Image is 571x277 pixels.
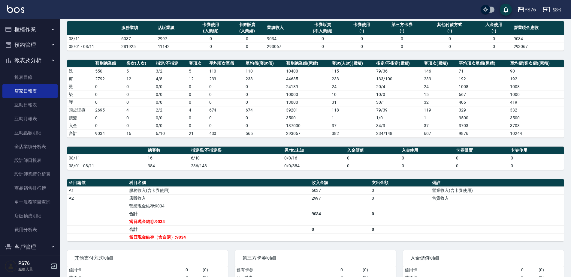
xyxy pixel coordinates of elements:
td: 10 / 0 [375,91,422,98]
td: 119 [422,106,457,114]
td: 10244 [509,130,564,137]
div: 卡券使用 [345,22,378,28]
a: 店家日報表 [2,84,58,98]
td: 0 [187,98,207,106]
th: 客項次 [187,60,207,67]
td: 233 [244,75,285,83]
td: 3500 [509,114,564,122]
td: 0 [302,43,343,50]
td: 接髮 [67,114,94,122]
button: PS76 [515,4,538,16]
td: 2997 [156,35,193,43]
span: 其他支付方式明細 [74,255,221,261]
th: 卡券販賣 [455,147,509,154]
td: 332 [509,106,564,114]
td: 營業收入(含卡券使用) [431,186,564,194]
button: 櫃檯作業 [2,22,58,37]
td: 0 [125,83,154,91]
a: 互助點數明細 [2,126,58,140]
button: 登出 [541,4,564,15]
td: 1000 [509,91,564,98]
td: 118 [330,106,374,114]
th: 平均項次單價(累積) [457,60,509,67]
a: 全店業績分析表 [2,140,58,153]
td: 9034 [310,210,370,218]
td: 0 [346,162,400,170]
td: 0 [94,122,125,130]
td: 607 [422,130,457,137]
td: 9034 [94,130,125,137]
td: 5 [125,67,154,75]
a: 店販抽成明細 [2,209,58,223]
td: 0 [208,91,244,98]
td: 0 [370,225,431,233]
td: 10 [330,91,374,98]
th: 科目編號 [67,179,128,187]
td: 合計 [128,210,310,218]
th: 客次(人次)(累積) [330,60,374,67]
td: 售貨收入 [431,194,564,202]
th: 營業現金應收 [512,21,564,35]
td: 0 [380,35,424,43]
th: 指定/不指定(累積) [375,60,422,67]
td: 0 [187,114,207,122]
td: 44635 [285,75,331,83]
td: 0 [208,83,244,91]
table: a dense table [67,60,564,138]
td: 550 [94,67,125,75]
td: 0 [302,35,343,43]
td: 1 [330,114,374,122]
td: 洗 [67,67,94,75]
td: 08/01 - 08/11 [67,162,146,170]
a: 互助日報表 [2,98,58,112]
td: 6037 [120,35,156,43]
button: save [500,4,512,16]
div: (不入業績) [303,28,342,34]
td: 32 [422,98,457,106]
td: 137000 [285,122,331,130]
td: 133 / 100 [375,75,422,83]
td: 0 [339,266,361,274]
td: 0/0/384 [283,162,346,170]
img: Logo [7,5,24,13]
td: 419 [509,98,564,106]
td: 16 [146,154,189,162]
td: 0 [346,154,400,162]
div: (-) [425,28,474,34]
td: 10000 [285,91,331,98]
div: 其他付款方式 [425,22,474,28]
th: 指定客/不指定客 [189,147,283,154]
td: 營業現金結存:9034 [128,202,310,210]
td: 90 [509,67,564,75]
td: 233 [208,75,244,83]
td: 0 [476,35,512,43]
button: 預約管理 [2,37,58,53]
div: (-) [381,28,422,34]
td: 剪 [67,75,94,83]
td: 舊有卡券 [235,266,339,274]
td: 2695 [94,106,125,114]
td: 5 [187,67,207,75]
td: 4 [187,106,207,114]
td: 頭皮理療 [67,106,94,114]
td: 11142 [156,43,193,50]
td: 233 [422,75,457,83]
td: 0 [125,114,154,122]
td: 192 [457,75,509,83]
td: 192 [509,75,564,83]
table: a dense table [67,179,564,241]
th: 類別總業績 [94,60,125,67]
td: 0 [94,114,125,122]
td: 0 [229,43,265,50]
th: 業績收入 [265,21,302,35]
th: 類別總業績(累積) [285,60,331,67]
td: 0 [509,154,564,162]
div: 卡券販賣 [231,22,264,28]
td: 0 [125,98,154,106]
div: 卡券販賣 [303,22,342,28]
td: 信用卡 [67,266,184,274]
td: 0 [229,35,265,43]
td: 0 [455,162,509,170]
td: 0 [244,122,285,130]
td: 110 [244,67,285,75]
